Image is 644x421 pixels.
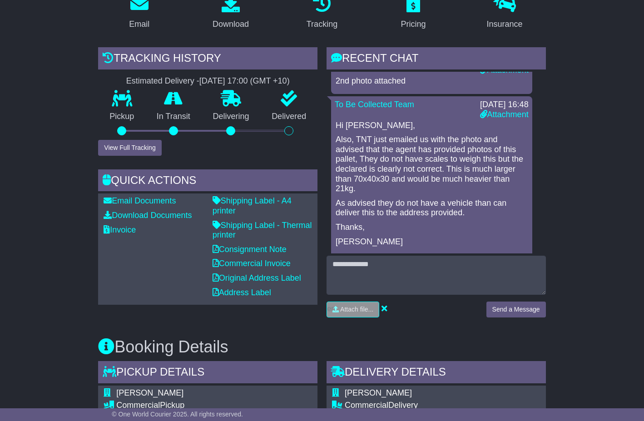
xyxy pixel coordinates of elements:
[213,221,312,240] a: Shipping Label - Thermal printer
[213,259,291,268] a: Commercial Invoice
[213,245,287,254] a: Consignment Note
[336,121,528,131] p: Hi [PERSON_NAME],
[145,112,202,122] p: In Transit
[213,196,292,215] a: Shipping Label - A4 printer
[335,100,414,109] a: To Be Collected Team
[98,112,145,122] p: Pickup
[213,273,301,282] a: Original Address Label
[112,411,243,418] span: © One World Courier 2025. All rights reserved.
[116,401,160,410] span: Commercial
[401,18,426,30] div: Pricing
[202,112,261,122] p: Delivering
[213,288,271,297] a: Address Label
[98,361,317,386] div: Pickup Details
[199,76,290,86] div: [DATE] 17:00 (GMT +10)
[116,388,183,397] span: [PERSON_NAME]
[104,196,176,205] a: Email Documents
[98,76,317,86] div: Estimated Delivery -
[480,100,529,110] div: [DATE] 16:48
[336,135,528,194] p: Also, TNT just emailed us with the photo and advised that the agent has provided photos of this p...
[98,140,161,156] button: View Full Tracking
[307,18,337,30] div: Tracking
[487,18,523,30] div: Insurance
[336,198,528,218] p: As advised they do not have a vehicle than can deliver this to the address provided.
[116,401,291,411] div: Pickup
[104,225,136,234] a: Invoice
[327,47,546,72] div: RECENT CHAT
[336,237,528,247] p: [PERSON_NAME]
[345,401,388,410] span: Commercial
[98,169,317,194] div: Quick Actions
[104,211,192,220] a: Download Documents
[129,18,149,30] div: Email
[486,302,546,317] button: Send a Message
[480,110,529,119] a: Attachment
[213,18,249,30] div: Download
[336,223,528,233] p: Thanks,
[98,47,317,72] div: Tracking history
[345,401,493,411] div: Delivery
[345,388,412,397] span: [PERSON_NAME]
[327,361,546,386] div: Delivery Details
[260,112,317,122] p: Delivered
[98,338,545,356] h3: Booking Details
[336,76,528,86] p: 2nd photo attached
